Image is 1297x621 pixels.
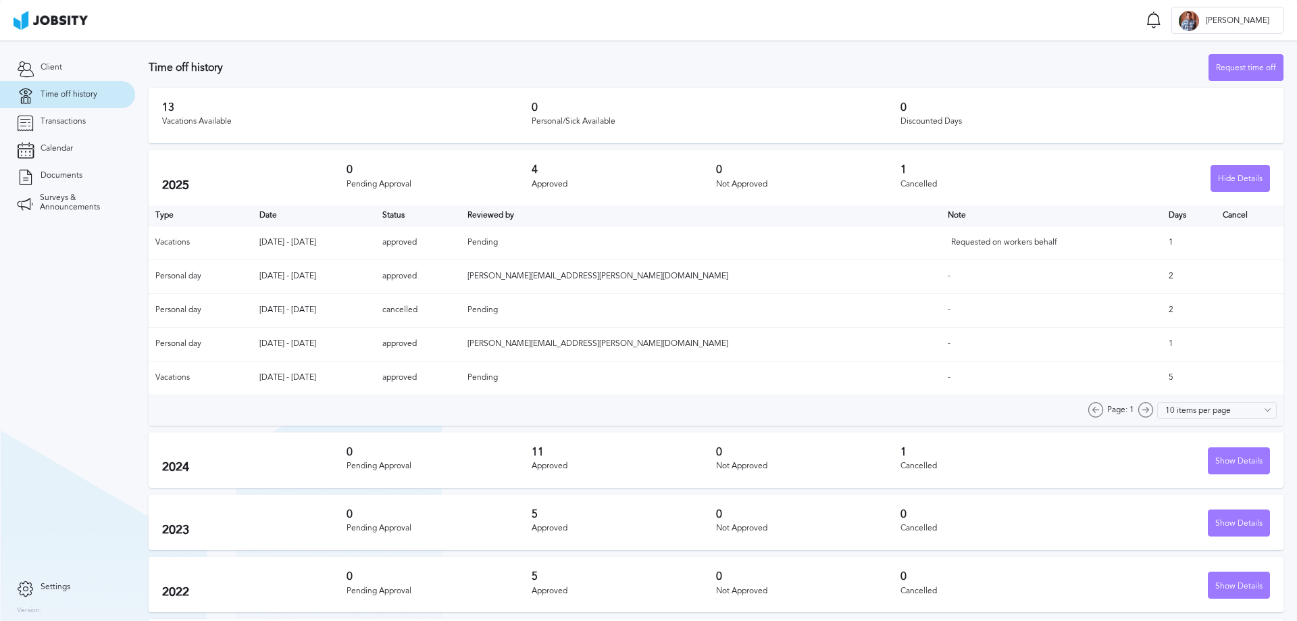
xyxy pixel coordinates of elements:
[41,90,97,99] span: Time off history
[716,446,900,458] h3: 0
[41,144,73,153] span: Calendar
[900,101,1270,114] h3: 0
[532,524,716,533] div: Approved
[1216,205,1283,226] th: Cancel
[149,259,253,293] td: Personal day
[900,446,1085,458] h3: 1
[347,462,531,471] div: Pending Approval
[347,508,531,520] h3: 0
[532,570,716,582] h3: 5
[900,524,1085,533] div: Cancelled
[900,587,1085,596] div: Cancelled
[900,180,1085,189] div: Cancelled
[1162,259,1217,293] td: 2
[951,238,1086,247] div: Requested on workers behalf
[716,524,900,533] div: Not Approved
[1211,166,1269,193] div: Hide Details
[1171,7,1283,34] button: C[PERSON_NAME]
[1208,510,1270,537] button: Show Details
[253,293,376,327] td: [DATE] - [DATE]
[1199,16,1276,26] span: [PERSON_NAME]
[716,164,900,176] h3: 0
[1162,327,1217,361] td: 1
[41,171,82,180] span: Documents
[40,193,118,212] span: Surveys & Announcements
[948,339,950,348] span: -
[149,361,253,395] td: Vacations
[347,570,531,582] h3: 0
[253,327,376,361] td: [DATE] - [DATE]
[253,226,376,259] td: [DATE] - [DATE]
[149,61,1209,74] h3: Time off history
[900,508,1085,520] h3: 0
[900,570,1085,582] h3: 0
[41,117,86,126] span: Transactions
[532,508,716,520] h3: 5
[1209,54,1283,81] button: Request time off
[149,226,253,259] td: Vacations
[1179,11,1199,31] div: C
[41,63,62,72] span: Client
[253,205,376,226] th: Toggle SortBy
[376,361,461,395] td: approved
[532,462,716,471] div: Approved
[467,372,498,382] span: Pending
[467,305,498,314] span: Pending
[376,327,461,361] td: approved
[532,101,901,114] h3: 0
[1209,510,1269,537] div: Show Details
[1211,165,1270,192] button: Hide Details
[948,305,950,314] span: -
[149,293,253,327] td: Personal day
[376,205,461,226] th: Toggle SortBy
[1162,226,1217,259] td: 1
[716,508,900,520] h3: 0
[941,205,1162,226] th: Toggle SortBy
[467,271,728,280] span: [PERSON_NAME][EMAIL_ADDRESS][PERSON_NAME][DOMAIN_NAME]
[532,180,716,189] div: Approved
[1162,361,1217,395] td: 5
[14,11,88,30] img: ab4bad089aa723f57921c736e9817d99.png
[162,117,532,126] div: Vacations Available
[253,361,376,395] td: [DATE] - [DATE]
[900,164,1085,176] h3: 1
[716,462,900,471] div: Not Approved
[347,524,531,533] div: Pending Approval
[376,293,461,327] td: cancelled
[347,446,531,458] h3: 0
[532,446,716,458] h3: 11
[1208,447,1270,474] button: Show Details
[532,164,716,176] h3: 4
[900,462,1085,471] div: Cancelled
[467,237,498,247] span: Pending
[1209,572,1269,599] div: Show Details
[1209,448,1269,475] div: Show Details
[900,117,1270,126] div: Discounted Days
[149,327,253,361] td: Personal day
[376,259,461,293] td: approved
[347,164,531,176] h3: 0
[461,205,941,226] th: Toggle SortBy
[532,587,716,596] div: Approved
[716,570,900,582] h3: 0
[162,101,532,114] h3: 13
[948,271,950,280] span: -
[1162,293,1217,327] td: 2
[347,587,531,596] div: Pending Approval
[347,180,531,189] div: Pending Approval
[253,259,376,293] td: [DATE] - [DATE]
[162,523,347,537] h2: 2023
[1107,405,1134,415] span: Page: 1
[716,180,900,189] div: Not Approved
[41,582,70,592] span: Settings
[1209,55,1283,82] div: Request time off
[716,587,900,596] div: Not Approved
[376,226,461,259] td: approved
[162,460,347,474] h2: 2024
[1208,572,1270,599] button: Show Details
[467,339,728,348] span: [PERSON_NAME][EMAIL_ADDRESS][PERSON_NAME][DOMAIN_NAME]
[149,205,253,226] th: Type
[17,607,42,615] label: Version:
[162,585,347,599] h2: 2022
[532,117,901,126] div: Personal/Sick Available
